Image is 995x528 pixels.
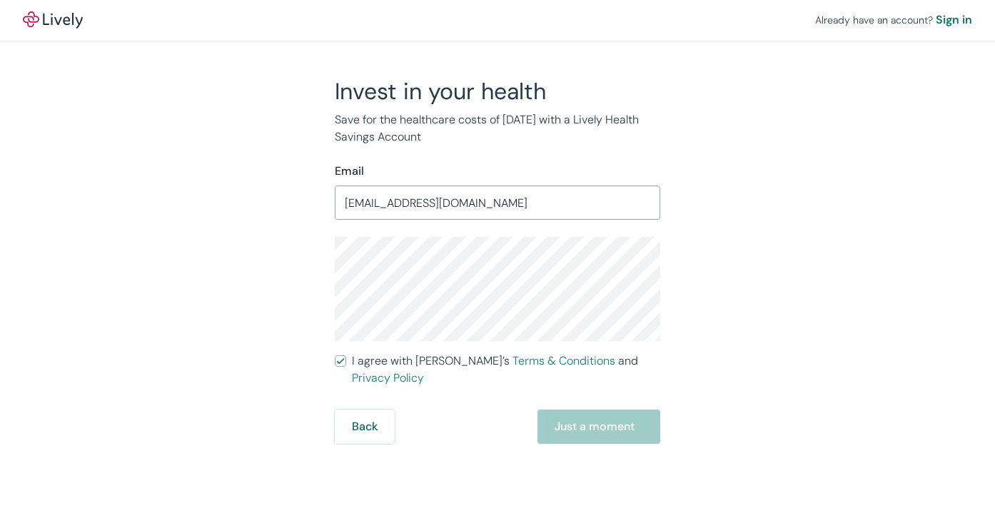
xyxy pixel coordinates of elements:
h2: Invest in your health [335,77,660,106]
span: I agree with [PERSON_NAME]’s and [352,352,660,387]
p: Save for the healthcare costs of [DATE] with a Lively Health Savings Account [335,111,660,146]
a: Terms & Conditions [512,353,615,368]
a: LivelyLively [23,11,83,29]
img: Lively [23,11,83,29]
a: Sign in [936,11,972,29]
a: Privacy Policy [352,370,424,385]
button: Back [335,410,395,444]
div: Already have an account? [815,11,972,29]
label: Email [335,163,364,180]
